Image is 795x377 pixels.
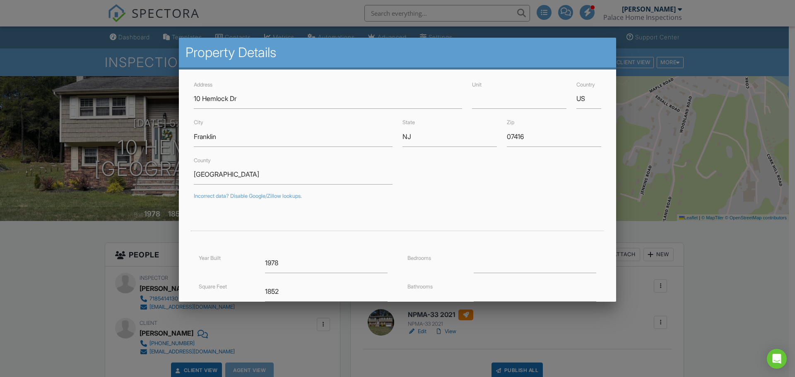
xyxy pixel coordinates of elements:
label: State [402,119,415,125]
h2: Property Details [185,44,609,61]
label: Unit [472,82,482,88]
label: Bedrooms [407,255,431,261]
label: County [194,157,211,163]
label: Square Feet [199,283,227,290]
label: Year Built [199,255,221,261]
label: Bathrooms [407,283,433,290]
label: Zip [507,119,514,125]
label: Address [194,82,212,88]
div: Open Intercom Messenger [767,349,787,369]
div: Incorrect data? Disable Google/Zillow lookups. [194,193,601,199]
label: Country [576,82,595,88]
label: City [194,119,203,125]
